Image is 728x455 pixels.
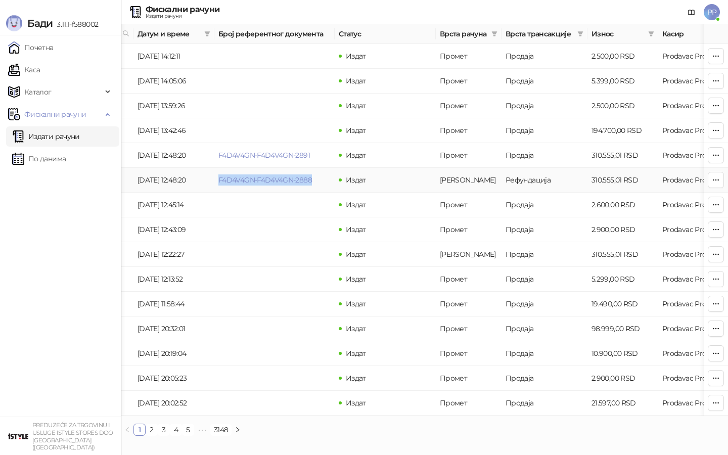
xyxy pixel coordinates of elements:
[436,94,502,118] td: Промет
[202,26,212,41] span: filter
[24,104,86,124] span: Фискални рачуни
[346,76,366,85] span: Издат
[133,424,146,436] li: 1
[591,28,644,39] span: Износ
[146,6,219,14] div: Фискални рачуни
[436,341,502,366] td: Промет
[502,24,587,44] th: Врста трансакције
[587,391,658,416] td: 21.597,00 RSD
[133,118,214,143] td: [DATE] 13:42:46
[335,24,436,44] th: Статус
[346,324,366,333] span: Издат
[346,275,366,284] span: Издат
[436,366,502,391] td: Промет
[502,292,587,316] td: Продаја
[121,424,133,436] button: left
[27,17,53,29] span: Бади
[211,424,231,435] a: 3148
[182,424,194,436] li: 5
[502,193,587,217] td: Продаја
[133,193,214,217] td: [DATE] 12:45:14
[646,26,656,41] span: filter
[158,424,170,436] li: 3
[436,242,502,267] td: Аванс
[489,26,499,41] span: filter
[124,427,130,433] span: left
[346,250,366,259] span: Издат
[158,424,169,435] a: 3
[436,267,502,292] td: Промет
[6,15,22,31] img: Logo
[502,69,587,94] td: Продаја
[436,143,502,168] td: Промет
[8,60,40,80] a: Каса
[587,242,658,267] td: 310.555,01 RSD
[133,94,214,118] td: [DATE] 13:59:26
[170,424,182,436] li: 4
[502,267,587,292] td: Продаја
[146,14,219,19] div: Издати рачуни
[134,424,145,435] a: 1
[436,44,502,69] td: Промет
[346,374,366,383] span: Издат
[704,4,720,20] span: PP
[214,24,335,44] th: Број референтног документа
[436,168,502,193] td: Аванс
[346,225,366,234] span: Издат
[53,20,98,29] span: 3.11.1-f588002
[502,242,587,267] td: Продаја
[133,292,214,316] td: [DATE] 11:58:44
[436,118,502,143] td: Промет
[587,217,658,242] td: 2.900,00 RSD
[587,168,658,193] td: 310.555,01 RSD
[502,44,587,69] td: Продаја
[133,217,214,242] td: [DATE] 12:43:09
[587,143,658,168] td: 310.555,01 RSD
[502,316,587,341] td: Продаја
[502,143,587,168] td: Продаја
[587,94,658,118] td: 2.500,00 RSD
[587,118,658,143] td: 194.700,00 RSD
[587,44,658,69] td: 2.500,00 RSD
[436,292,502,316] td: Промет
[587,316,658,341] td: 98.999,00 RSD
[133,69,214,94] td: [DATE] 14:05:06
[577,31,583,37] span: filter
[133,316,214,341] td: [DATE] 20:32:01
[502,94,587,118] td: Продаја
[170,424,181,435] a: 4
[12,149,66,169] a: По данима
[502,217,587,242] td: Продаја
[133,242,214,267] td: [DATE] 12:22:27
[346,200,366,209] span: Издат
[436,316,502,341] td: Промет
[436,193,502,217] td: Промет
[436,217,502,242] td: Промет
[587,341,658,366] td: 10.900,00 RSD
[133,341,214,366] td: [DATE] 20:19:04
[183,424,194,435] a: 5
[32,422,113,451] small: PREDUZEĆE ZA TRGOVINU I USLUGE ISTYLE STORES DOO [GEOGRAPHIC_DATA] ([GEOGRAPHIC_DATA])
[436,24,502,44] th: Врста рачуна
[502,118,587,143] td: Продаја
[8,37,54,58] a: Почетна
[138,28,200,39] span: Датум и време
[587,366,658,391] td: 2.900,00 RSD
[218,151,310,160] a: F4D4V4GN-F4D4V4GN-2891
[346,126,366,135] span: Издат
[436,391,502,416] td: Промет
[133,366,214,391] td: [DATE] 20:05:23
[121,424,133,436] li: Претходна страна
[346,52,366,61] span: Издат
[587,267,658,292] td: 5.299,00 RSD
[8,426,28,446] img: 64x64-companyLogo-77b92cf4-9946-4f36-9751-bf7bb5fd2c7d.png
[346,175,366,185] span: Издат
[346,398,366,407] span: Издат
[346,101,366,110] span: Издат
[204,31,210,37] span: filter
[502,168,587,193] td: Рефундација
[491,31,497,37] span: filter
[575,26,585,41] span: filter
[502,391,587,416] td: Продаја
[218,175,312,185] a: F4D4V4GN-F4D4V4GN-2888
